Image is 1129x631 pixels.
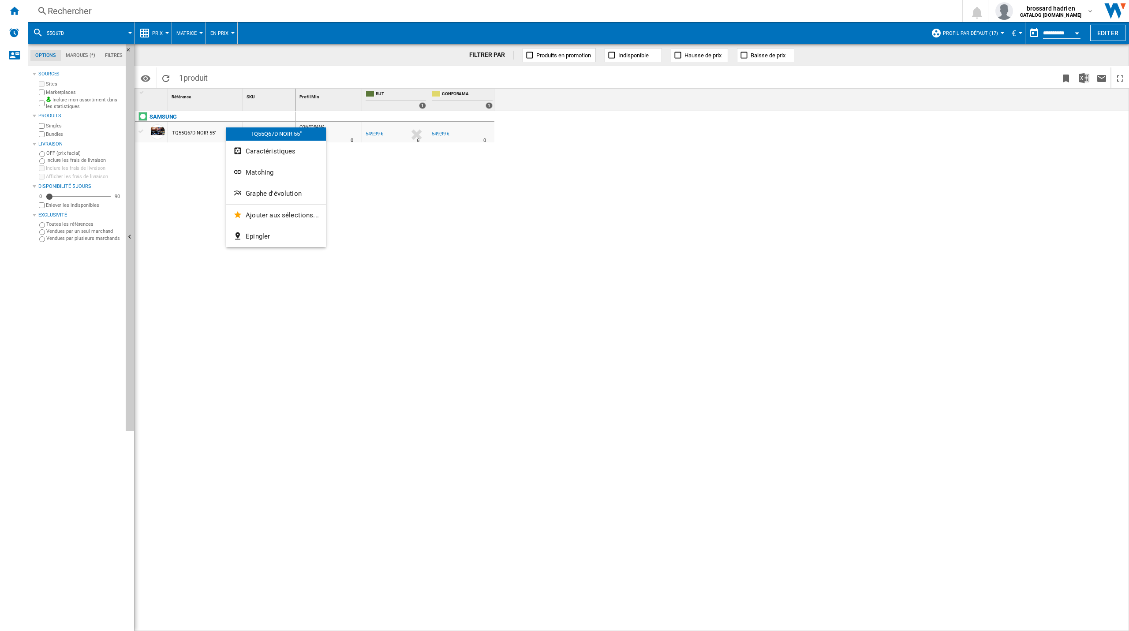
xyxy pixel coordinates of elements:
span: Ajouter aux sélections... [246,211,319,219]
button: Graphe d'évolution [226,183,326,204]
span: Epingler [246,232,270,240]
span: Graphe d'évolution [246,190,302,198]
button: Epingler... [226,226,326,247]
button: Ajouter aux sélections... [226,205,326,226]
span: Matching [246,168,273,176]
button: Caractéristiques [226,141,326,162]
button: Matching [226,162,326,183]
div: TQ55Q67D NOIR 55" [226,127,326,141]
span: Caractéristiques [246,147,295,155]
